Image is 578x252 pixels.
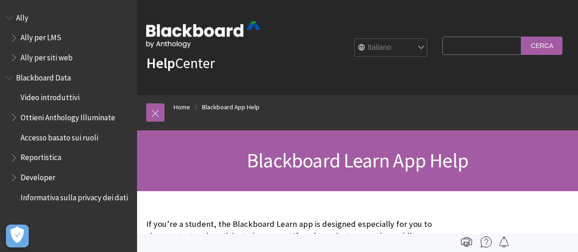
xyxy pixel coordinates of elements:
[21,90,80,102] span: Video introduttivi
[146,54,215,72] a: HelpCenter
[5,70,132,205] nav: Book outline for Anthology Illuminate
[146,54,175,72] strong: Help
[247,148,468,173] span: Blackboard Learn App Help
[498,236,509,247] img: Follow this page
[6,225,29,247] button: Open Preferences
[21,30,61,43] span: Ally per LMS
[481,236,492,247] img: More help
[21,190,128,202] span: Informativa sulla privacy dei dati
[21,150,61,162] span: Reportistica
[5,10,132,65] nav: Book outline for Anthology Ally Help
[16,70,71,82] span: Blackboard Data
[16,10,28,22] span: Ally
[21,110,115,122] span: Ottieni Anthology Illuminate
[21,130,98,142] span: Accesso basato sui ruoli
[355,39,428,57] select: Site Language Selector
[521,37,562,54] input: Cerca
[174,102,190,113] a: Home
[461,236,472,247] img: Print
[146,21,260,48] img: Blackboard by Anthology
[202,102,260,113] a: Blackboard App Help
[21,170,55,182] span: Developer
[21,50,73,62] span: Ally per siti web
